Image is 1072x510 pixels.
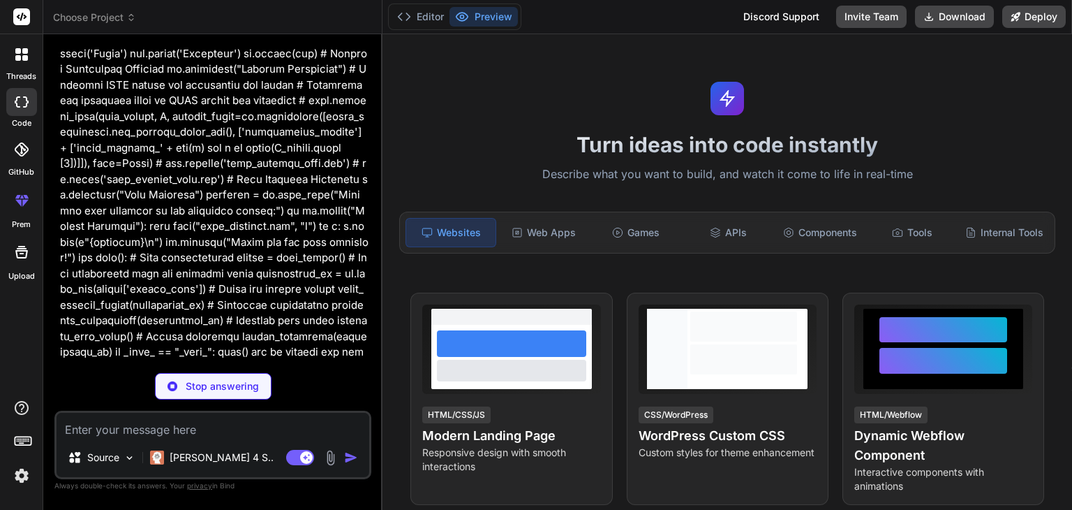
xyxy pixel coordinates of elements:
[322,450,338,466] img: attachment
[392,7,449,27] button: Editor
[170,451,274,465] p: [PERSON_NAME] 4 S..
[422,407,491,423] div: HTML/CSS/JS
[54,479,371,493] p: Always double-check its answers. Your in Bind
[683,218,773,247] div: APIs
[87,451,119,465] p: Source
[775,218,865,247] div: Components
[591,218,680,247] div: Games
[12,219,31,231] label: prem
[449,7,518,27] button: Preview
[639,426,817,446] h4: WordPress Custom CSS
[960,218,1049,247] div: Internal Tools
[53,10,136,24] span: Choose Project
[8,270,35,282] label: Upload
[854,465,1032,493] p: Interactive components with animations
[422,446,600,474] p: Responsive design with smooth interactions
[735,6,828,28] div: Discord Support
[854,407,928,423] div: HTML/Webflow
[8,166,34,178] label: GitHub
[405,218,496,247] div: Websites
[150,451,164,465] img: Claude 4 Sonnet
[391,132,1064,157] h1: Turn ideas into code instantly
[6,71,36,82] label: threads
[422,426,600,446] h4: Modern Landing Page
[12,117,31,129] label: code
[915,6,994,28] button: Download
[186,379,259,393] p: Stop answering
[639,446,817,460] p: Custom styles for theme enhancement
[344,451,358,465] img: icon
[187,481,212,490] span: privacy
[10,464,33,488] img: settings
[499,218,588,247] div: Web Apps
[391,166,1064,184] p: Describe what you want to build, and watch it come to life in real-time
[639,407,713,423] div: CSS/WordPress
[868,218,957,247] div: Tools
[124,452,135,464] img: Pick Models
[836,6,907,28] button: Invite Team
[1002,6,1066,28] button: Deploy
[854,426,1032,465] h4: Dynamic Webflow Component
